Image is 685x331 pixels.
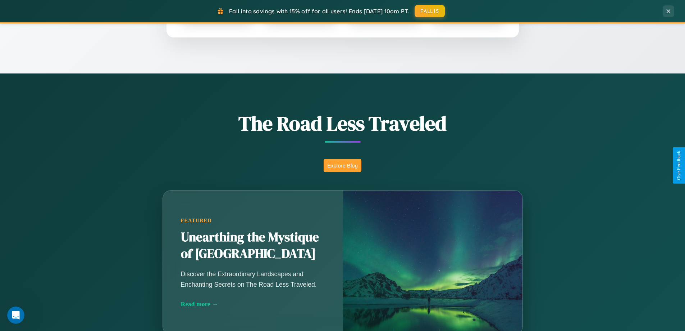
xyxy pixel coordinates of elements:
p: Discover the Extraordinary Landscapes and Enchanting Secrets on The Road Less Traveled. [181,269,325,289]
button: FALL15 [415,5,445,17]
button: Explore Blog [324,159,361,172]
iframe: Intercom live chat [7,307,24,324]
span: Fall into savings with 15% off for all users! Ends [DATE] 10am PT. [229,8,409,15]
div: Featured [181,218,325,224]
h2: Unearthing the Mystique of [GEOGRAPHIC_DATA] [181,229,325,262]
h1: The Road Less Traveled [127,109,558,137]
div: Read more → [181,300,325,308]
div: Give Feedback [676,151,681,180]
